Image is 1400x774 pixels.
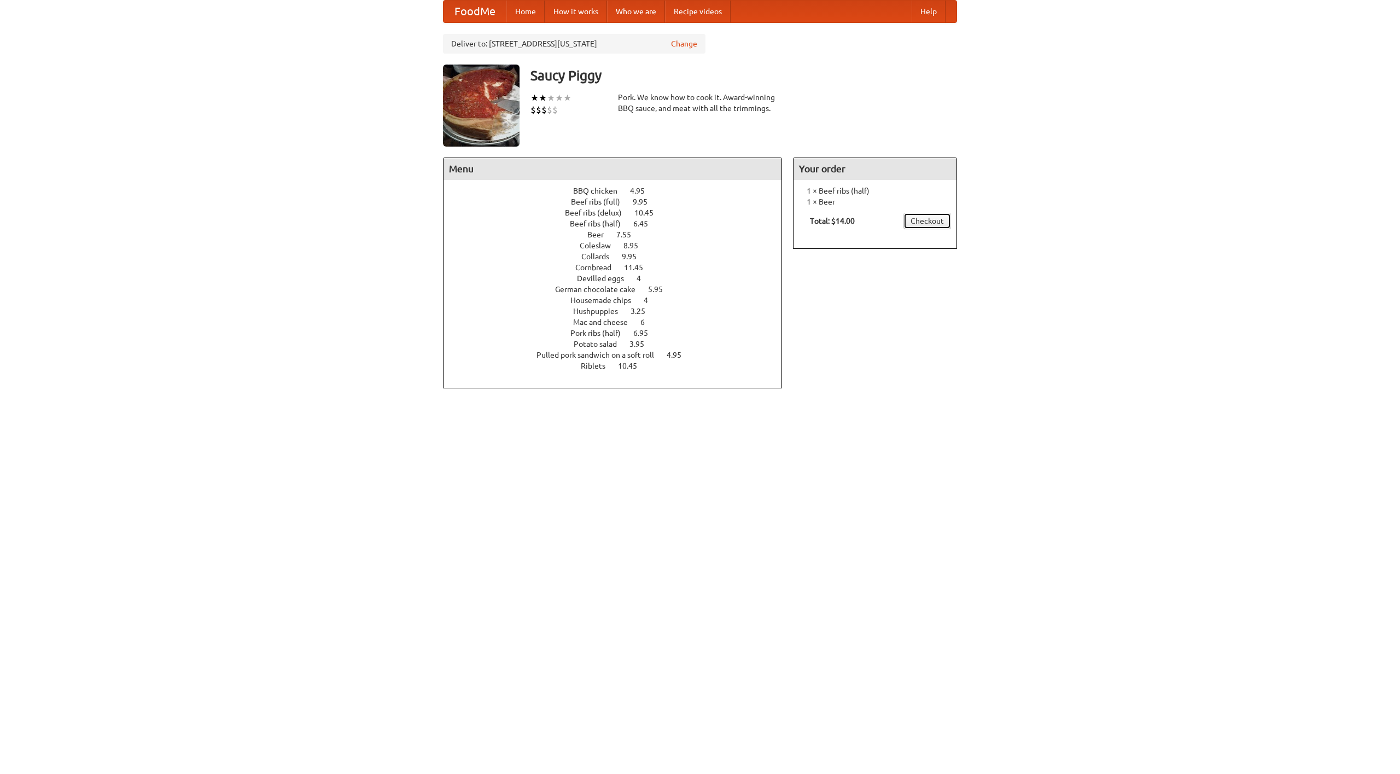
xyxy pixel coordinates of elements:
span: 4 [637,274,652,283]
li: $ [552,104,558,116]
li: ★ [563,92,571,104]
span: Beer [587,230,615,239]
span: Collards [581,252,620,261]
span: 6.45 [633,219,659,228]
span: 3.25 [631,307,656,316]
li: 1 × Beer [799,196,951,207]
a: Collards 9.95 [581,252,657,261]
a: BBQ chicken 4.95 [573,187,665,195]
span: Beef ribs (delux) [565,208,633,217]
span: 10.45 [618,362,648,370]
a: Checkout [903,213,951,229]
span: 6.95 [633,329,659,337]
img: angular.jpg [443,65,520,147]
span: Mac and cheese [573,318,639,327]
li: 1 × Beef ribs (half) [799,185,951,196]
span: 10.45 [634,208,664,217]
a: Hushpuppies 3.25 [573,307,666,316]
a: Beer 7.55 [587,230,651,239]
a: Cornbread 11.45 [575,263,663,272]
span: Potato salad [574,340,628,348]
h4: Your order [794,158,956,180]
span: 9.95 [622,252,647,261]
a: Housemade chips 4 [570,296,668,305]
span: 11.45 [624,263,654,272]
a: Coleslaw 8.95 [580,241,658,250]
span: Beef ribs (half) [570,219,632,228]
li: $ [530,104,536,116]
a: Riblets 10.45 [581,362,657,370]
a: Beef ribs (half) 6.45 [570,219,668,228]
a: Help [912,1,946,22]
span: Hushpuppies [573,307,629,316]
a: Pork ribs (half) 6.95 [570,329,668,337]
span: 4.95 [667,351,692,359]
h4: Menu [444,158,781,180]
span: Devilled eggs [577,274,635,283]
span: Pulled pork sandwich on a soft roll [536,351,665,359]
a: Change [671,38,697,49]
a: Beef ribs (full) 9.95 [571,197,668,206]
span: 9.95 [633,197,658,206]
span: 4 [644,296,659,305]
span: 7.55 [616,230,642,239]
a: Potato salad 3.95 [574,340,664,348]
span: Pork ribs (half) [570,329,632,337]
span: 4.95 [630,187,656,195]
a: Beef ribs (delux) 10.45 [565,208,674,217]
div: Deliver to: [STREET_ADDRESS][US_STATE] [443,34,705,54]
a: Who we are [607,1,665,22]
span: BBQ chicken [573,187,628,195]
span: Beef ribs (full) [571,197,631,206]
a: How it works [545,1,607,22]
h3: Saucy Piggy [530,65,957,86]
span: Cornbread [575,263,622,272]
span: Riblets [581,362,616,370]
a: Pulled pork sandwich on a soft roll 4.95 [536,351,702,359]
a: German chocolate cake 5.95 [555,285,683,294]
li: $ [547,104,552,116]
span: 3.95 [629,340,655,348]
li: $ [536,104,541,116]
a: Mac and cheese 6 [573,318,665,327]
div: Pork. We know how to cook it. Award-winning BBQ sauce, and meat with all the trimmings. [618,92,782,114]
li: ★ [555,92,563,104]
span: 8.95 [623,241,649,250]
li: ★ [539,92,547,104]
li: $ [541,104,547,116]
a: FoodMe [444,1,506,22]
a: Devilled eggs 4 [577,274,661,283]
li: ★ [547,92,555,104]
span: German chocolate cake [555,285,646,294]
span: Housemade chips [570,296,642,305]
b: Total: $14.00 [810,217,855,225]
span: 6 [640,318,656,327]
span: 5.95 [648,285,674,294]
span: Coleslaw [580,241,622,250]
a: Recipe videos [665,1,731,22]
a: Home [506,1,545,22]
li: ★ [530,92,539,104]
